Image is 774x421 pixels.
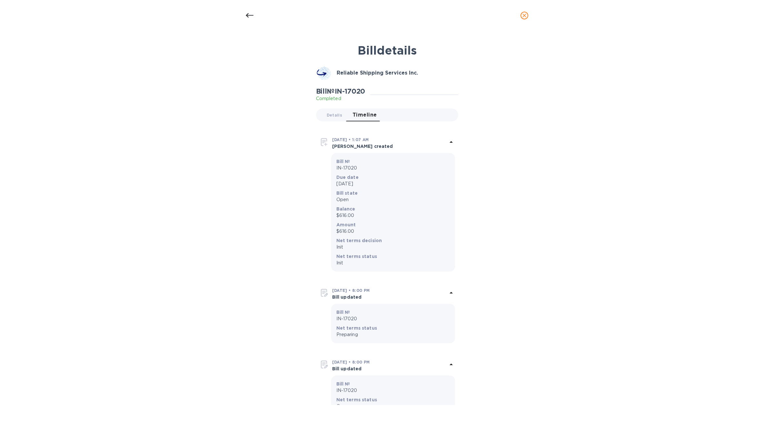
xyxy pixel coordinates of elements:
[336,180,450,187] p: [DATE]
[336,238,382,243] b: Net terms decision
[316,87,365,95] h2: Bill № IN-17020
[517,8,532,23] button: close
[336,381,350,386] b: Bill №
[336,260,450,266] p: Init
[336,206,355,211] b: Balance
[319,355,455,375] div: [DATE] • 8:00 PMBill updated
[332,137,369,142] b: [DATE] • 1:07 AM
[336,212,450,219] p: $616.00
[332,294,447,300] p: Bill updated
[352,110,377,119] span: Timeline
[358,43,417,57] b: Bill details
[337,70,418,76] b: Reliable Shipping Services Inc.
[336,244,450,251] p: Init
[336,397,377,402] b: Net terms status
[332,143,447,149] p: [PERSON_NAME] created
[319,283,455,304] div: [DATE] • 8:00 PMBill updated
[336,196,450,203] p: Open
[336,387,450,394] p: IN-17020
[332,360,370,365] b: [DATE] • 8:00 PM
[336,222,356,227] b: Amount
[336,403,450,410] p: Open
[336,315,450,322] p: IN-17020
[336,175,359,180] b: Due date
[336,331,450,338] p: Preparing
[336,190,358,196] b: Bill state
[316,95,365,102] p: Completed
[332,365,447,372] p: Bill updated
[336,228,450,235] p: $616.00
[332,288,370,293] b: [DATE] • 8:00 PM
[319,132,455,153] div: [DATE] • 1:07 AM[PERSON_NAME] created
[336,159,350,164] b: Bill №
[336,165,450,171] p: IN-17020
[336,325,377,331] b: Net terms status
[327,112,342,118] span: Details
[336,254,377,259] b: Net terms status
[336,310,350,315] b: Bill №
